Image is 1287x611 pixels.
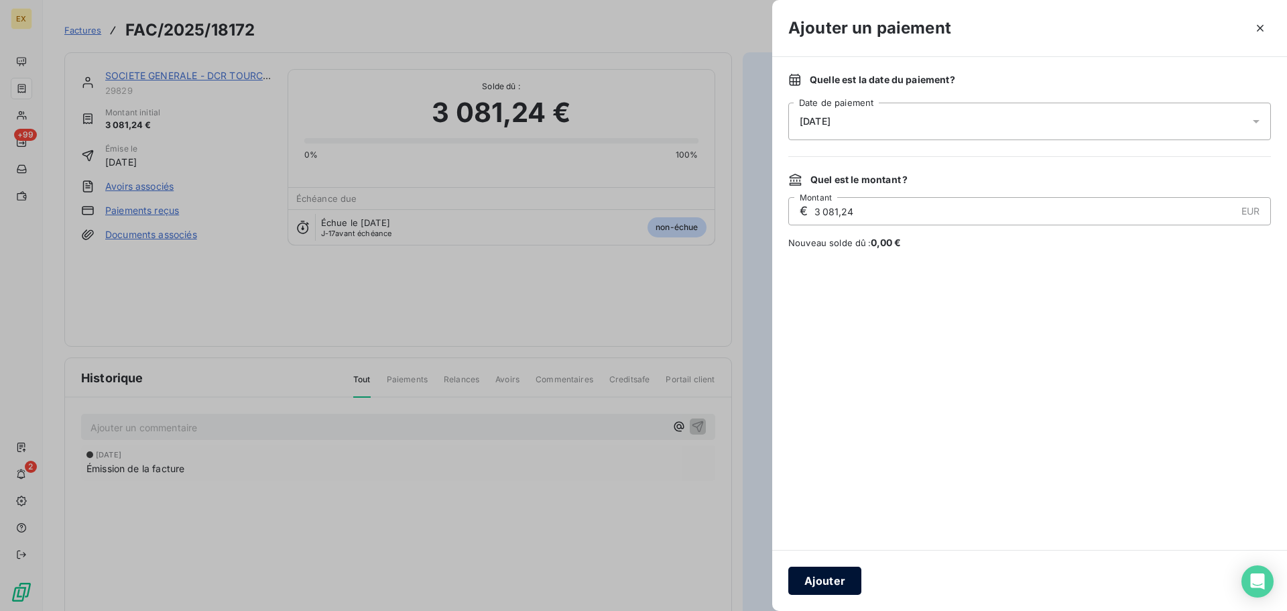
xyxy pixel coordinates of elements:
[810,173,908,186] span: Quel est le montant ?
[810,73,955,87] span: Quelle est la date du paiement ?
[1241,565,1274,598] div: Open Intercom Messenger
[788,16,951,40] h3: Ajouter un paiement
[788,236,1271,249] span: Nouveau solde dû :
[800,116,831,127] span: [DATE]
[871,237,902,248] span: 0,00 €
[788,567,861,595] button: Ajouter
